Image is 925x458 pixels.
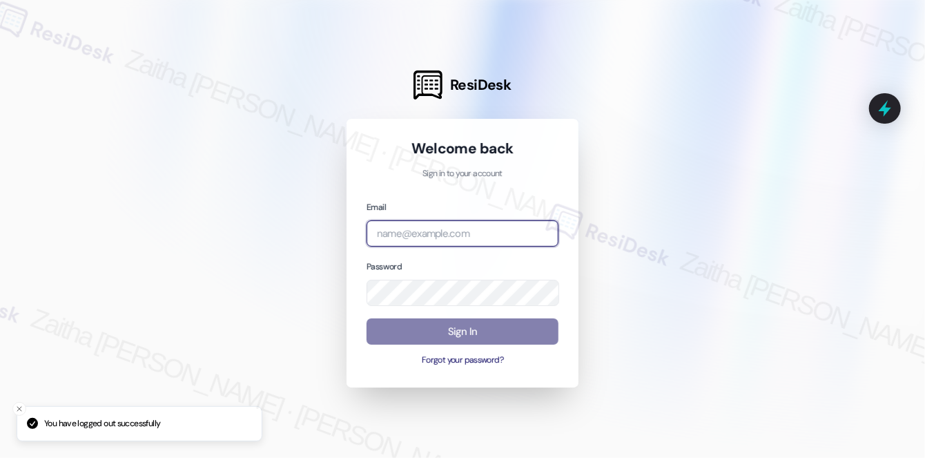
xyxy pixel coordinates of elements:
label: Email [367,202,386,213]
p: You have logged out successfully [44,418,160,430]
span: ResiDesk [450,75,512,95]
button: Forgot your password? [367,354,558,367]
img: ResiDesk Logo [413,70,442,99]
p: Sign in to your account [367,168,558,180]
button: Sign In [367,318,558,345]
button: Close toast [12,402,26,416]
h1: Welcome back [367,139,558,158]
label: Password [367,261,402,272]
input: name@example.com [367,220,558,247]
